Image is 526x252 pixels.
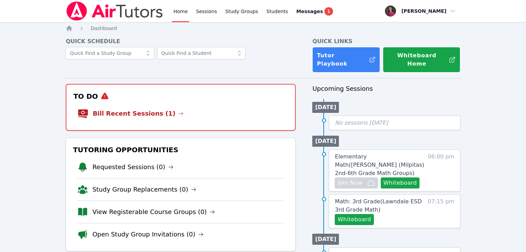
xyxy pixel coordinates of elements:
[157,47,246,59] input: Quick Find a Student
[92,185,196,194] a: Study Group Replacements (0)
[72,90,289,103] h3: To Do
[335,153,424,176] span: Elementary Math ( [PERSON_NAME] (Milpitas) 2nd-6th Grade Math Groups )
[92,230,204,239] a: Open Study Group Invitations (0)
[312,102,339,113] li: [DATE]
[72,144,290,156] h3: Tutoring Opportunities
[335,214,374,225] button: Whiteboard
[92,207,215,217] a: View Registerable Course Groups (0)
[335,197,424,214] a: Math: 3rd Grade(Lawndale ESD 3rd Grade Math)
[66,1,164,21] img: Air Tutors
[312,136,339,147] li: [DATE]
[91,25,117,32] a: Dashboard
[93,109,184,118] a: Bill Recent Sessions (1)
[312,84,460,94] h3: Upcoming Sessions
[66,37,296,46] h4: Quick Schedule
[92,162,174,172] a: Requested Sessions (0)
[66,25,460,32] nav: Breadcrumb
[428,153,454,188] span: 06:00 pm
[338,179,362,187] span: Join Now
[335,153,424,177] a: Elementary Math([PERSON_NAME] (Milpitas) 2nd-6th Grade Math Groups)
[324,7,333,16] span: 1
[381,177,420,188] button: Whiteboard
[312,47,380,72] a: Tutor Playbook
[335,119,388,126] span: No sessions [DATE]
[428,197,454,225] span: 07:15 pm
[91,26,117,31] span: Dashboard
[335,198,422,213] span: Math: 3rd Grade ( Lawndale ESD 3rd Grade Math )
[335,177,378,188] button: Join Now
[296,8,323,15] span: Messages
[66,47,154,59] input: Quick Find a Study Group
[312,234,339,245] li: [DATE]
[383,47,460,72] button: Whiteboard Home
[312,37,460,46] h4: Quick Links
